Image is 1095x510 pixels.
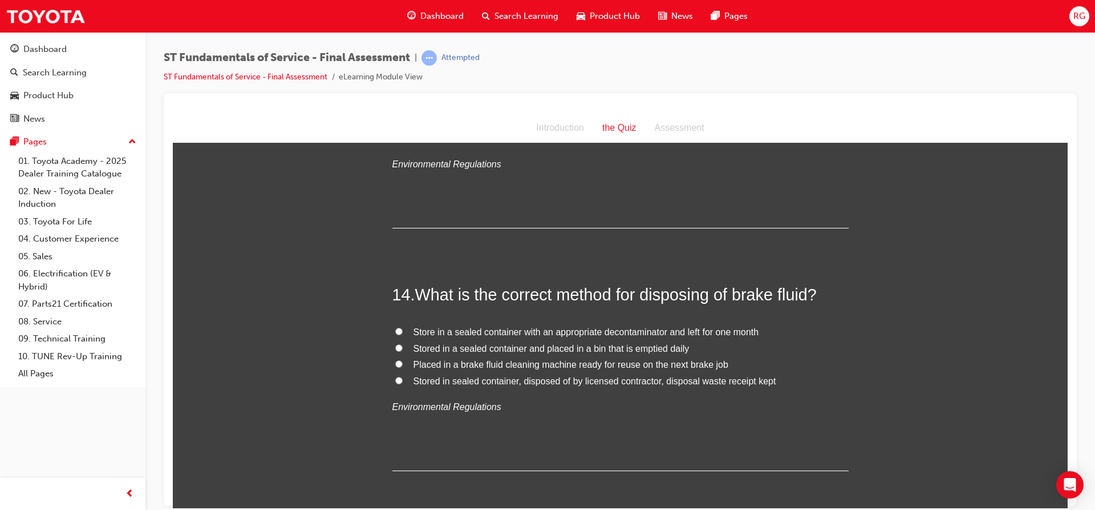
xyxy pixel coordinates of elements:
span: news-icon [10,114,19,125]
a: All Pages [14,365,141,383]
a: 09. Technical Training [14,330,141,348]
a: 03. Toyota For Life [14,213,141,231]
a: 08. Service [14,313,141,331]
span: pages-icon [711,9,720,23]
span: Store in a sealed container with an appropriate decontaminator and left for one month [241,214,586,223]
em: Environmental Regulations [220,46,328,55]
span: What is the correct method for disposing of brake fluid? [242,172,644,190]
a: ST Fundamentals of Service - Final Assessment [164,72,327,82]
a: Dashboard [5,39,141,60]
a: 05. Sales [14,248,141,266]
a: Product Hub [5,85,141,106]
span: Stored in sealed container, disposed of by licensed contractor, disposal waste receipt kept [241,263,603,272]
div: Assessment [473,6,541,23]
button: RG [1069,6,1089,26]
span: Pages [724,10,748,23]
input: Store in a sealed container with an appropriate decontaminator and left for one month [222,214,230,222]
div: Product Hub [23,89,74,102]
a: pages-iconPages [702,5,757,28]
span: prev-icon [125,487,134,501]
button: Pages [5,131,141,152]
img: Trak [6,3,86,29]
input: Placed in a brake fluid cleaning machine ready for reuse on the next brake job [222,247,230,254]
span: ST Fundamentals of Service - Final Assessment [164,51,410,65]
div: the Quiz [420,6,473,23]
a: Search Learning [5,62,141,83]
a: news-iconNews [649,5,702,28]
a: guage-iconDashboard [398,5,473,28]
div: Open Intercom Messenger [1056,471,1084,499]
a: 07. Parts21 Certification [14,295,141,313]
button: DashboardSearch LearningProduct HubNews [5,37,141,131]
h2: 14 . [220,170,676,192]
input: Stored in sealed container, disposed of by licensed contractor, disposal waste receipt kept [222,263,230,271]
a: 04. Customer Experience [14,230,141,248]
span: Search Learning [494,10,558,23]
span: | [415,51,417,65]
a: search-iconSearch Learning [473,5,567,28]
a: 06. Electrification (EV & Hybrid) [14,265,141,295]
span: News [671,10,693,23]
span: search-icon [10,68,18,78]
span: Dashboard [420,10,464,23]
a: 02. New - Toyota Dealer Induction [14,183,141,213]
a: News [5,109,141,130]
span: car-icon [577,9,585,23]
span: guage-icon [10,45,19,55]
span: guage-icon [407,9,416,23]
span: Placed in a brake fluid cleaning machine ready for reuse on the next brake job [241,246,555,256]
a: 10. TUNE Rev-Up Training [14,348,141,366]
span: news-icon [658,9,667,23]
span: pages-icon [10,137,19,147]
li: eLearning Module View [339,71,423,84]
span: up-icon [128,135,136,150]
div: Attempted [441,53,480,63]
em: Environmental Regulations [220,288,328,298]
a: 01. Toyota Academy - 2025 Dealer Training Catalogue [14,152,141,183]
div: Dashboard [23,43,67,56]
span: learningRecordVerb_ATTEMPT-icon [421,50,437,66]
div: Introduction [354,6,420,23]
div: News [23,113,45,126]
span: search-icon [482,9,490,23]
a: car-iconProduct Hub [567,5,649,28]
div: Pages [23,135,47,148]
span: RG [1073,10,1085,23]
span: Product Hub [590,10,640,23]
div: Search Learning [23,66,87,79]
input: Stored in a sealed container and placed in a bin that is emptied daily [222,231,230,238]
span: Stored in a sealed container and placed in a bin that is emptied daily [241,230,517,240]
span: car-icon [10,91,19,101]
